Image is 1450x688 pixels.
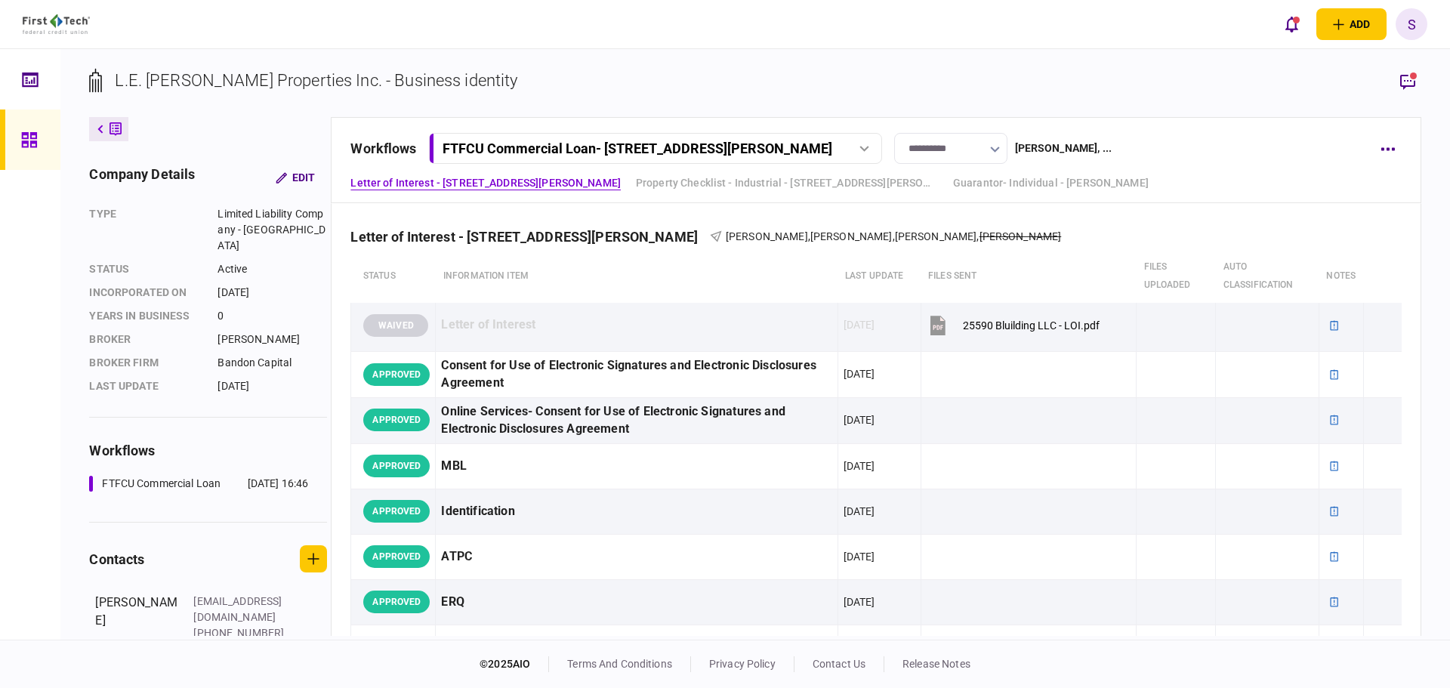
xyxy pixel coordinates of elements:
div: [DATE] [844,366,875,381]
a: Property Checklist - Industrial - [STREET_ADDRESS][PERSON_NAME] [636,175,938,191]
span: [PERSON_NAME] [726,230,808,242]
div: ERQ [441,585,831,619]
div: last update [89,378,202,394]
div: FTFCU Commercial Loan - [STREET_ADDRESS][PERSON_NAME] [443,140,832,156]
div: APPROVED [363,591,430,613]
div: years in business [89,308,202,324]
div: [DATE] [844,504,875,519]
div: company details [89,164,195,191]
div: Letter of Interest [441,308,831,342]
a: Letter of Interest - [STREET_ADDRESS][PERSON_NAME] [350,175,621,191]
div: [PERSON_NAME] , ... [1015,140,1112,156]
div: contacts [89,549,144,569]
th: notes [1319,250,1363,303]
div: [EMAIL_ADDRESS][DOMAIN_NAME] [193,594,292,625]
button: LE John Properties Inc - LOI.pdf [927,631,1124,665]
a: release notes [902,658,970,670]
div: [PHONE_NUMBER] [193,625,292,641]
div: [DATE] [844,594,875,609]
a: Guarantor- Individual - [PERSON_NAME] [953,175,1149,191]
button: Edit [264,164,327,191]
div: workflows [89,440,327,461]
div: [DATE] [844,458,875,474]
button: S [1396,8,1427,40]
div: APPROVED [363,500,430,523]
div: APPROVED [363,545,430,568]
div: WAIVED [363,314,428,337]
div: LE John Properties Inc - LOI.pdf [963,635,1124,659]
th: auto classification [1216,250,1319,303]
div: [DATE] [844,412,875,427]
div: MBL [441,449,831,483]
button: 25590 Bluilding LLC - LOI.pdf [927,308,1100,342]
div: Identification [441,495,831,529]
div: ATPC [441,540,831,574]
th: last update [838,250,921,303]
button: open adding identity options [1316,8,1387,40]
span: , [893,230,895,242]
div: Letter of Interest [441,631,831,665]
th: status [351,250,436,303]
div: Broker [89,332,202,347]
img: client company logo [23,14,90,34]
div: FTFCU Commercial Loan [102,476,221,492]
div: 25590 Bluilding LLC - LOI.pdf [963,319,1100,332]
span: , [808,230,810,242]
span: [PERSON_NAME] [980,230,1062,242]
a: privacy policy [709,658,776,670]
div: APPROVED [363,455,430,477]
div: [PERSON_NAME] [95,594,178,673]
div: © 2025 AIO [480,656,549,672]
div: workflows [350,138,416,159]
div: [DATE] [844,317,875,332]
div: status [89,261,202,277]
div: [DATE] [217,378,327,394]
div: APPROVED [363,363,430,386]
div: APPROVED [363,409,430,431]
a: terms and conditions [567,658,672,670]
div: 0 [217,308,327,324]
div: Active [217,261,327,277]
a: contact us [813,658,865,670]
button: open notifications list [1276,8,1307,40]
span: [PERSON_NAME] [810,230,893,242]
div: Type [89,206,202,254]
div: broker firm [89,355,202,371]
button: FTFCU Commercial Loan- [STREET_ADDRESS][PERSON_NAME] [429,133,882,164]
div: [DATE] 16:46 [248,476,309,492]
span: , [976,230,979,242]
span: [PERSON_NAME] [895,230,977,242]
div: Online Services- Consent for Use of Electronic Signatures and Electronic Disclosures Agreement [441,403,831,438]
div: incorporated on [89,285,202,301]
a: FTFCU Commercial Loan[DATE] 16:46 [89,476,308,492]
div: L.E. [PERSON_NAME] Properties Inc. - Business identity [115,68,517,93]
div: Consent for Use of Electronic Signatures and Electronic Disclosures Agreement [441,357,831,392]
div: Bandon Capital [217,355,327,371]
div: [DATE] [844,549,875,564]
th: files sent [921,250,1137,303]
th: Files uploaded [1137,250,1216,303]
div: Letter of Interest - [STREET_ADDRESS][PERSON_NAME] [350,229,710,245]
th: Information item [436,250,838,303]
div: Limited Liability Company - [GEOGRAPHIC_DATA] [217,206,327,254]
div: [DATE] [217,285,327,301]
div: [PERSON_NAME] [217,332,327,347]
